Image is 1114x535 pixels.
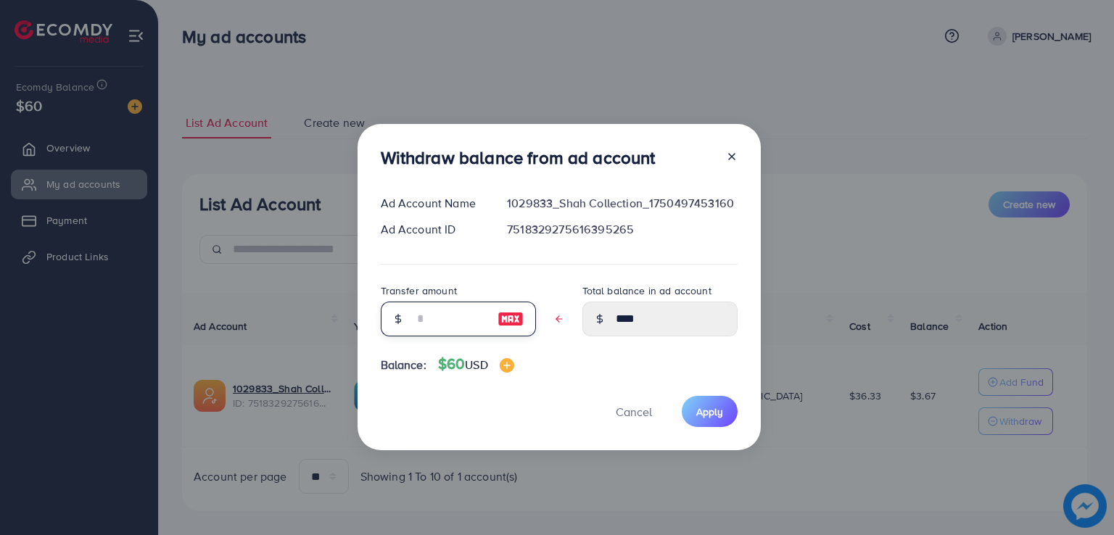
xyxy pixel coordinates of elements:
span: Apply [696,405,723,419]
label: Transfer amount [381,283,457,298]
h3: Withdraw balance from ad account [381,147,656,168]
h4: $60 [438,355,514,373]
label: Total balance in ad account [582,283,711,298]
img: image [498,310,524,328]
div: Ad Account ID [369,221,496,238]
div: 7518329275616395265 [495,221,748,238]
button: Cancel [598,396,670,427]
span: Balance: [381,357,426,373]
div: 1029833_Shah Collection_1750497453160 [495,195,748,212]
span: Cancel [616,404,652,420]
div: Ad Account Name [369,195,496,212]
span: USD [465,357,487,373]
button: Apply [682,396,738,427]
img: image [500,358,514,373]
